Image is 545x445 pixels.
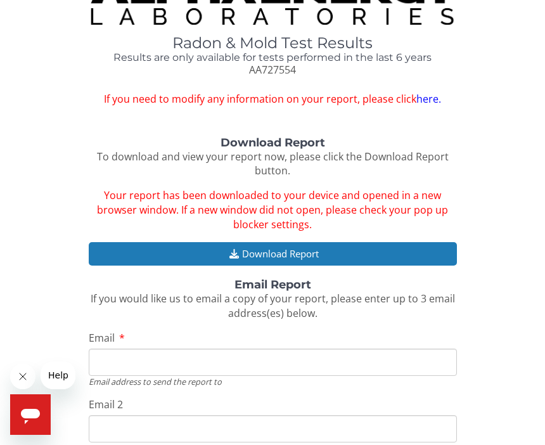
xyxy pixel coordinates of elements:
span: AA727554 [249,63,296,77]
strong: Email Report [234,278,311,292]
button: Download Report [89,242,457,266]
span: If you would like us to email a copy of your report, please enter up to 3 email address(es) below. [91,292,455,320]
span: Your report has been downloaded to your device and opened in a new browser window. If a new windo... [97,188,448,231]
span: Email 2 [89,397,123,411]
div: Email address to send the report to [89,376,457,387]
iframe: Message from company [41,361,75,389]
span: Email [89,331,115,345]
iframe: Button to launch messaging window [10,394,51,435]
strong: Download Report [221,136,325,150]
span: If you need to modify any information on your report, please click [89,92,457,106]
h4: Results are only available for tests performed in the last 6 years [89,52,457,63]
iframe: Close message [10,364,35,389]
span: To download and view your report now, please click the Download Report button. [97,150,449,178]
h1: Radon & Mold Test Results [89,35,457,51]
a: here. [416,92,441,106]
